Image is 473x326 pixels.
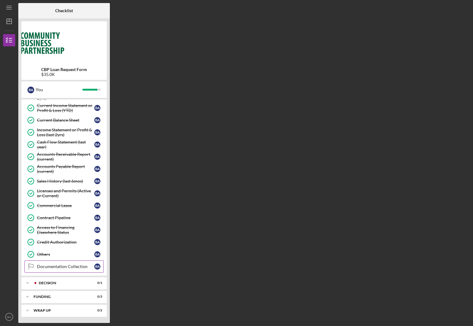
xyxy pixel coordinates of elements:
[94,190,100,196] div: B A
[39,281,87,285] div: Decision
[24,224,104,236] a: Access to Financing Elsewhere StatusBA
[94,129,100,135] div: B A
[41,67,87,72] b: CBP Loan Request Form
[94,105,100,111] div: B A
[27,87,34,93] div: B A
[37,118,94,123] div: Current Balance Sheet
[24,114,104,126] a: Current Balance SheetBA
[24,199,104,212] a: Commercial LeaseBA
[24,138,104,151] a: Cash Flow Statement (last year)BA
[94,251,100,257] div: B A
[34,295,87,299] div: Funding
[24,236,104,248] a: Credit AuthorizationBA
[37,188,94,198] div: Licenses and Permits (Active or Current)
[37,140,94,149] div: Cash Flow Statement (last year)
[37,164,94,174] div: Accounts Payable Report (current)
[37,179,94,184] div: Sales History (last 6mos)
[37,215,94,220] div: Contract Pipeline
[24,212,104,224] a: Contract PipelineBA
[24,248,104,260] a: OthersBA
[24,260,104,273] a: Documentation CollectionBA
[37,225,94,235] div: Access to Financing Elsewhere Status
[94,117,100,123] div: B A
[3,311,15,323] button: BA
[94,263,100,270] div: B A
[37,127,94,137] div: Income Statement or Profit & Loss (last 2yrs)
[94,239,100,245] div: B A
[7,315,11,319] text: BA
[37,203,94,208] div: Commercial Lease
[24,151,104,163] a: Accounts Receivable Report (current)BA
[91,309,102,312] div: 0 / 2
[94,154,100,160] div: B A
[94,202,100,209] div: B A
[94,166,100,172] div: B A
[94,178,100,184] div: B A
[91,281,102,285] div: 0 / 1
[37,264,94,269] div: Documentation Collection
[41,72,87,77] div: $35.0K
[24,187,104,199] a: Licenses and Permits (Active or Current)BA
[55,8,73,13] b: Checklist
[24,126,104,138] a: Income Statement or Profit & Loss (last 2yrs)BA
[21,24,107,61] img: Product logo
[37,252,94,257] div: Others
[24,102,104,114] a: Current Income Statement or Profit & Loss (YTD)BA
[94,142,100,148] div: B A
[94,215,100,221] div: B A
[24,163,104,175] a: Accounts Payable Report (current)BA
[34,309,87,312] div: Wrap up
[24,175,104,187] a: Sales History (last 6mos)BA
[91,295,102,299] div: 0 / 3
[94,227,100,233] div: B A
[37,103,94,113] div: Current Income Statement or Profit & Loss (YTD)
[37,152,94,162] div: Accounts Receivable Report (current)
[36,84,82,95] div: You
[37,240,94,245] div: Credit Authorization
